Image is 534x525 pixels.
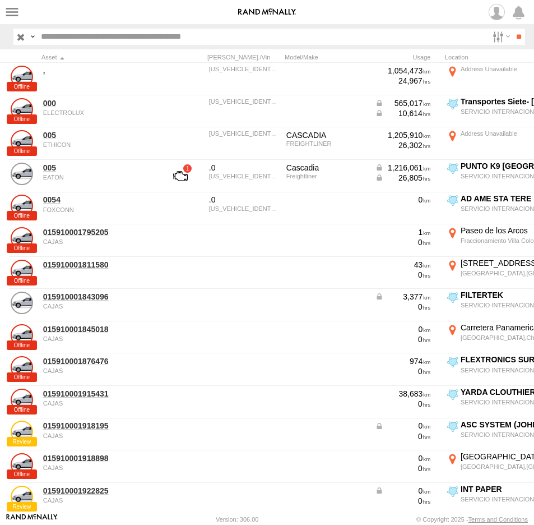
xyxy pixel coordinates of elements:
a: 000 [43,98,152,108]
a: View Asset Details [11,421,33,443]
div: 26,302 [375,140,431,150]
div: undefined [43,174,152,181]
div: undefined [43,464,152,471]
a: View Asset Details [11,227,33,250]
a: 015910001922825 [43,486,152,496]
div: Click to Sort [41,53,154,61]
a: Visit our Website [6,514,58,525]
div: 0 [375,270,431,280]
div: 0 [375,195,431,205]
div: 0 [375,431,431,441]
label: Search Filter Options [488,29,512,45]
div: 1,205,910 [375,130,431,140]
a: 015910001876476 [43,356,152,366]
div: undefined [43,238,152,245]
div: undefined [43,109,152,116]
div: 43 [375,260,431,270]
div: 0 [375,366,431,376]
div: 0 [375,334,431,344]
div: undefined [43,335,152,342]
div: undefined [43,141,152,148]
div: undefined [43,497,152,504]
label: Search Query [28,29,37,45]
a: 005 [43,163,152,173]
div: 38,683 [375,389,431,399]
div: Data from Vehicle CANbus [375,108,431,118]
div: 0 [375,302,431,312]
a: View Asset Details [11,324,33,347]
div: Data from Vehicle CANbus [375,163,431,173]
div: 1FUJGEDV2CSBM1112 [209,66,278,72]
a: View Asset Details [11,389,33,411]
a: View Asset Details [11,260,33,282]
div: 1FUJHTDV0KLKG2577 [209,98,278,105]
a: 015910001918898 [43,453,152,463]
div: 0 [375,463,431,473]
div: Data from Vehicle CANbus [375,421,431,431]
a: View Asset Details [11,163,33,185]
div: undefined [43,303,152,310]
a: 015910001811580 [43,260,152,270]
a: 015910001795205 [43,227,152,237]
div: 0 [375,453,431,463]
div: 974 [375,356,431,366]
div: 3AKJGEDR9DSFG3005 [209,173,278,179]
div: 0 [375,324,431,334]
a: 015910001918195 [43,421,152,431]
a: View Asset Details [11,195,33,217]
div: [PERSON_NAME]./Vin [207,53,280,61]
div: © Copyright 2025 - [416,516,528,523]
div: 0 [375,237,431,247]
a: Terms and Conditions [468,516,528,523]
div: Cascadia [286,163,367,173]
a: View Asset Details [11,486,33,508]
a: View Asset with Fault/s [160,163,201,190]
div: Data from Vehicle CANbus [375,292,431,302]
div: CASCADIA [286,130,367,140]
a: View Asset Details [11,98,33,121]
div: 1,054,473 [375,66,431,76]
div: 0 [375,496,431,506]
div: 24,967 [375,76,431,86]
div: Usage [373,53,440,61]
a: 015910001915431 [43,389,152,399]
div: undefined [43,206,152,213]
div: FREIGHTLINER [286,140,367,147]
div: undefined [43,432,152,439]
a: 015910001845018 [43,324,152,334]
a: View Asset Details [11,130,33,153]
a: View Asset Details [11,453,33,476]
a: 005 [43,130,152,140]
div: undefined [43,367,152,374]
div: Freightliner [286,173,367,179]
a: View Asset Details [11,356,33,379]
div: Version: 306.00 [216,516,258,523]
div: 0 [375,399,431,409]
div: 3AKJGEDV5GDHS0054 [209,205,278,212]
div: Data from Vehicle CANbus [375,98,431,108]
div: .0 [209,163,278,173]
a: . [43,66,152,76]
div: Model/Make [285,53,369,61]
a: 0054 [43,195,152,205]
a: 015910001843096 [43,292,152,302]
img: rand-logo.svg [238,8,296,16]
div: Data from Vehicle CANbus [375,486,431,496]
a: View Asset Details [11,292,33,314]
div: 3AKJGEDR9DSFG3005 [209,130,278,137]
div: undefined [43,400,152,407]
div: Data from Vehicle CANbus [375,173,431,183]
div: 1 [375,227,431,237]
div: .0 [209,195,278,205]
a: View Asset Details [11,66,33,88]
